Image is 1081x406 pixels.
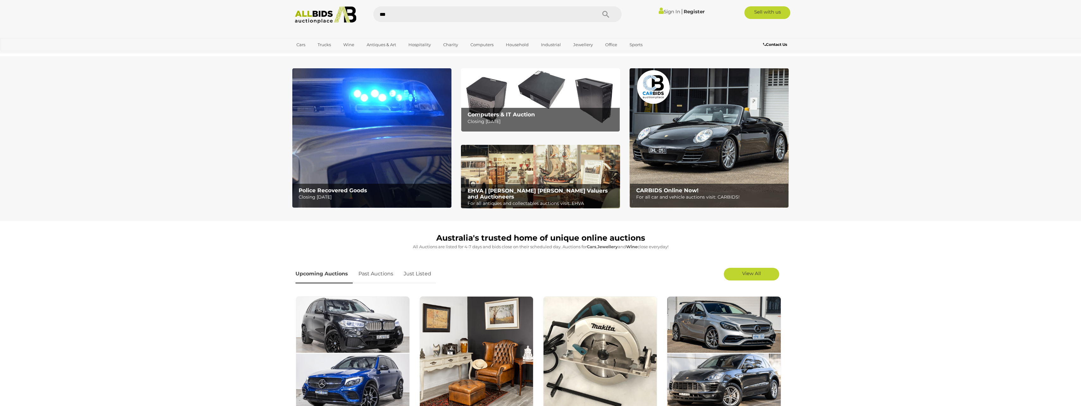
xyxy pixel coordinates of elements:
p: For all car and vehicle auctions visit: CARBIDS! [636,193,785,201]
a: Sell with us [744,6,790,19]
b: Computers & IT Auction [468,111,535,118]
button: Search [590,6,622,22]
a: Register [684,9,705,15]
img: Allbids.com.au [291,6,360,24]
img: EHVA | Evans Hastings Valuers and Auctioneers [461,145,620,209]
p: Closing [DATE] [468,118,617,126]
img: Police Recovered Goods [292,68,451,208]
b: EHVA | [PERSON_NAME] [PERSON_NAME] Valuers and Auctioneers [468,188,608,200]
strong: Wine [626,244,637,249]
p: Closing [DATE] [299,193,448,201]
a: CARBIDS Online Now! CARBIDS Online Now! For all car and vehicle auctions visit: CARBIDS! [630,68,789,208]
a: Jewellery [569,40,597,50]
a: Antiques & Art [363,40,400,50]
a: Upcoming Auctions [295,265,353,283]
span: | [681,8,683,15]
h1: Australia's trusted home of unique online auctions [295,234,786,243]
p: All Auctions are listed for 4-7 days and bids close on their scheduled day. Auctions for , and cl... [295,243,786,250]
a: Hospitality [404,40,435,50]
a: Charity [439,40,462,50]
span: View All [742,270,761,276]
b: CARBIDS Online Now! [636,187,699,194]
img: CARBIDS Online Now! [630,68,789,208]
a: Sign In [659,9,680,15]
a: [GEOGRAPHIC_DATA] [292,50,345,60]
a: View All [724,268,779,280]
strong: Jewellery [597,244,618,249]
a: Cars [292,40,309,50]
a: Industrial [537,40,565,50]
strong: Cars [587,244,596,249]
a: Trucks [314,40,335,50]
a: Contact Us [763,41,789,48]
b: Contact Us [763,42,787,47]
p: For all antiques and collectables auctions visit: EHVA [468,200,617,207]
b: Police Recovered Goods [299,187,367,194]
a: Sports [625,40,647,50]
a: Office [601,40,621,50]
a: Just Listed [399,265,436,283]
a: Computers [466,40,498,50]
a: Past Auctions [354,265,398,283]
a: Police Recovered Goods Police Recovered Goods Closing [DATE] [292,68,451,208]
a: EHVA | Evans Hastings Valuers and Auctioneers EHVA | [PERSON_NAME] [PERSON_NAME] Valuers and Auct... [461,145,620,209]
a: Computers & IT Auction Computers & IT Auction Closing [DATE] [461,68,620,132]
img: Computers & IT Auction [461,68,620,132]
a: Household [502,40,533,50]
a: Wine [339,40,358,50]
